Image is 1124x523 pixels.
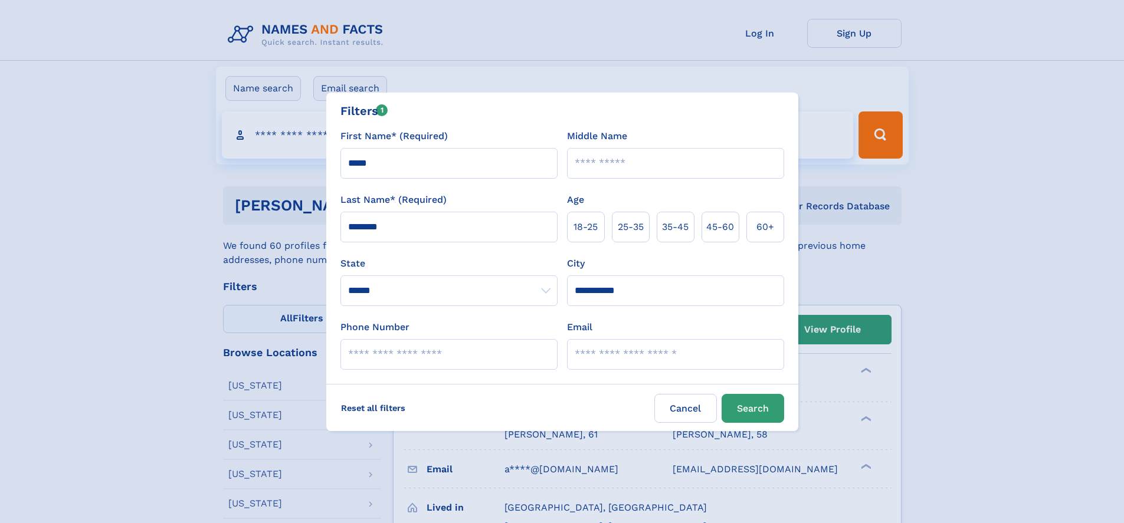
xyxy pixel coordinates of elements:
label: Age [567,193,584,207]
button: Search [722,394,784,423]
label: First Name* (Required) [340,129,448,143]
span: 45‑60 [706,220,734,234]
label: Last Name* (Required) [340,193,447,207]
label: Middle Name [567,129,627,143]
div: Filters [340,102,388,120]
label: Phone Number [340,320,409,334]
span: 35‑45 [662,220,689,234]
label: Cancel [654,394,717,423]
label: State [340,256,558,271]
label: Email [567,320,592,334]
label: Reset all filters [333,394,413,422]
label: City [567,256,585,271]
span: 25‑35 [618,220,644,234]
span: 18‑25 [574,220,598,234]
span: 60+ [756,220,774,234]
